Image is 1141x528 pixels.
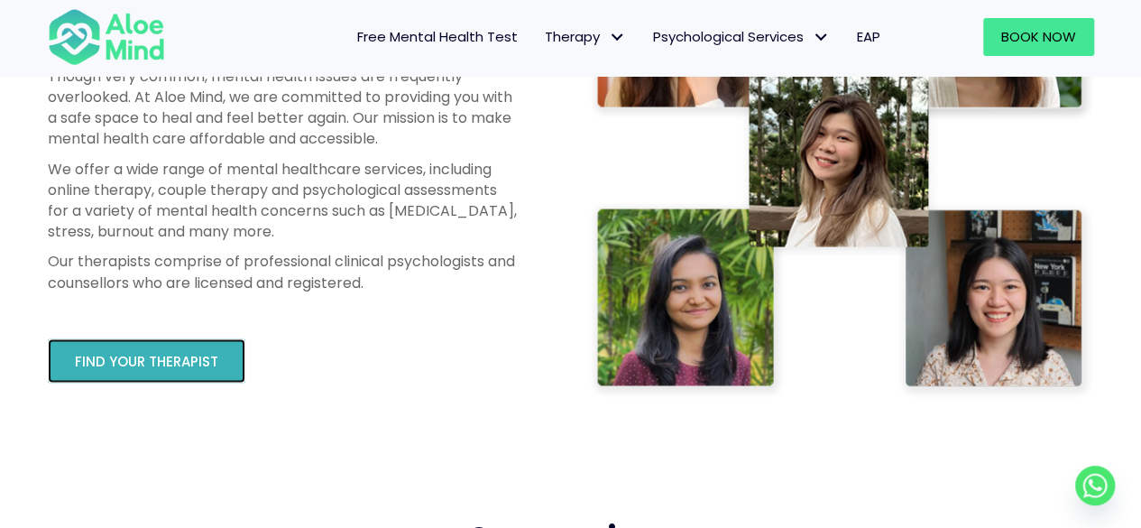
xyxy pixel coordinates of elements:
a: TherapyTherapy: submenu [531,18,640,56]
span: EAP [857,27,880,46]
p: Though very common, mental health issues are frequently overlooked. At Aloe Mind, we are committe... [48,66,517,150]
span: Find your therapist [75,352,218,371]
a: Whatsapp [1075,466,1115,505]
p: Our therapists comprise of professional clinical psychologists and counsellors who are licensed a... [48,251,517,292]
a: Free Mental Health Test [344,18,531,56]
span: Therapy [545,27,626,46]
span: Psychological Services [653,27,830,46]
span: Therapy: submenu [604,24,630,51]
span: Free Mental Health Test [357,27,518,46]
a: Psychological ServicesPsychological Services: submenu [640,18,843,56]
p: We offer a wide range of mental healthcare services, including online therapy, couple therapy and... [48,159,517,243]
span: Book Now [1001,27,1076,46]
img: Aloe mind Logo [48,7,165,67]
span: Psychological Services: submenu [808,24,834,51]
nav: Menu [189,18,894,56]
a: Find your therapist [48,338,245,383]
a: EAP [843,18,894,56]
a: Book Now [983,18,1094,56]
